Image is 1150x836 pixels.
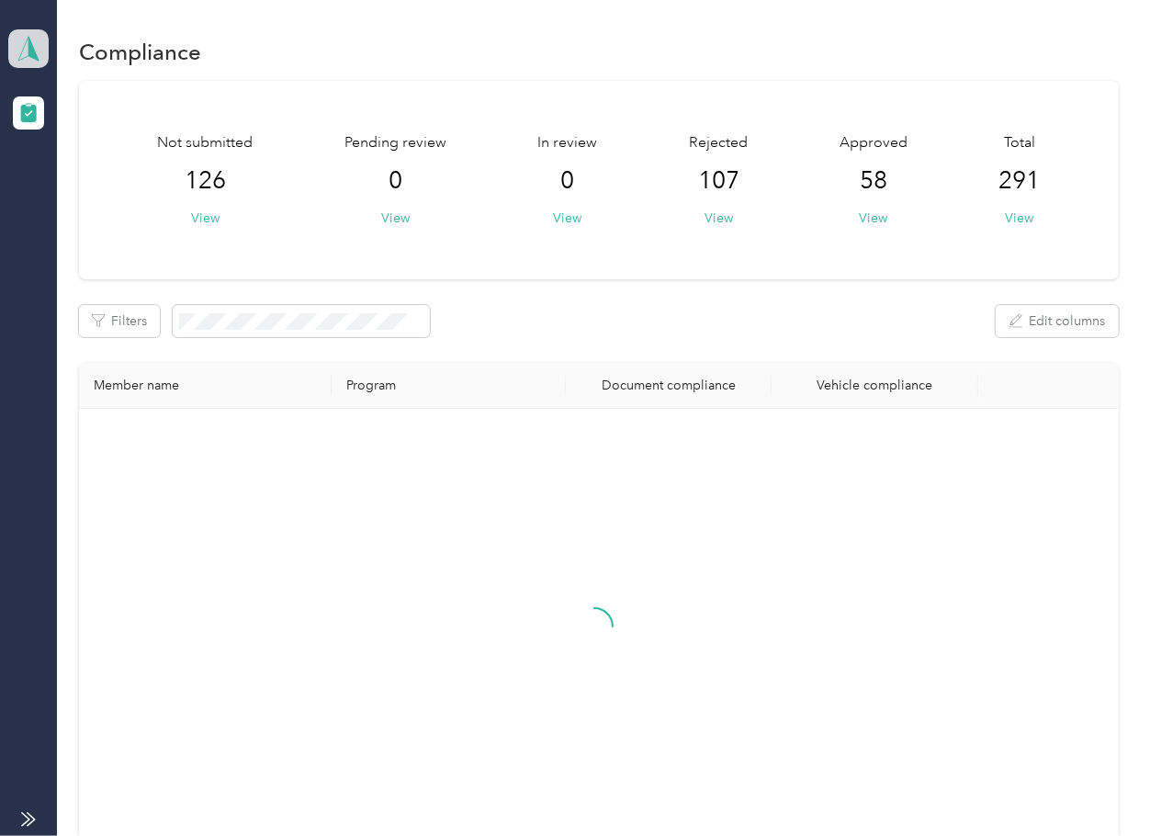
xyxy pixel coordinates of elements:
[1047,733,1150,836] iframe: Everlance-gr Chat Button Frame
[786,378,963,393] div: Vehicle compliance
[859,209,887,228] button: View
[996,305,1119,337] button: Edit columns
[698,166,739,196] span: 107
[1004,132,1035,154] span: Total
[538,132,598,154] span: In review
[389,166,402,196] span: 0
[840,132,908,154] span: Approved
[157,132,253,154] span: Not submitted
[191,209,220,228] button: View
[561,166,575,196] span: 0
[79,42,201,62] h1: Compliance
[344,132,446,154] span: Pending review
[332,363,566,409] th: Program
[581,378,757,393] div: Document compliance
[1006,209,1034,228] button: View
[79,305,160,337] button: Filters
[554,209,582,228] button: View
[860,166,887,196] span: 58
[689,132,748,154] span: Rejected
[999,166,1041,196] span: 291
[381,209,410,228] button: View
[705,209,733,228] button: View
[185,166,226,196] span: 126
[79,363,332,409] th: Member name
